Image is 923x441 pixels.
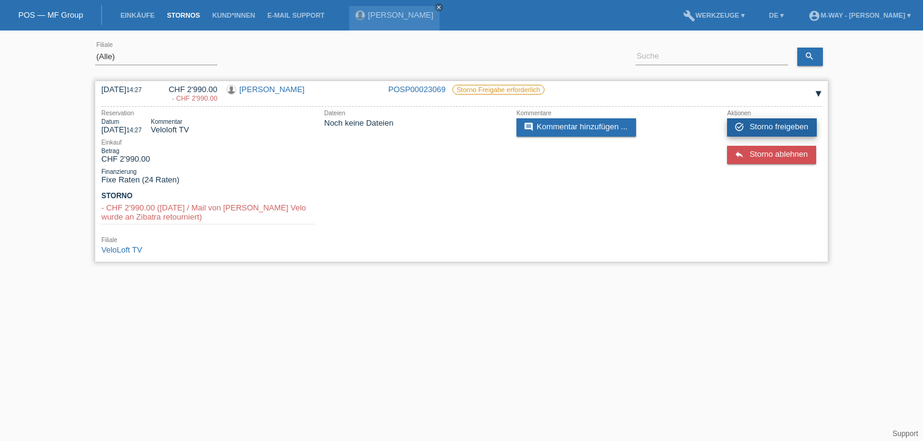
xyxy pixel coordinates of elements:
[808,10,820,22] i: account_circle
[727,118,817,137] a: task_alt Storno freigeben
[452,85,545,95] label: Storno Freigabe erforderlich
[436,4,442,10] i: close
[206,12,261,19] a: Kund*innen
[101,168,315,175] div: Finanzierung
[159,85,217,103] div: CHF 2'990.00
[159,95,217,102] div: 02.09.2025 / Mail von Vera das Velo wurde an Zibatra retourniert
[763,12,790,19] a: DE ▾
[677,12,751,19] a: buildWerkzeuge ▾
[516,110,700,117] div: Kommentare
[324,118,507,127] div: Noch keine Dateien
[101,148,150,154] div: Betrag
[126,87,142,93] span: 14:27
[101,110,315,117] div: Reservation
[750,122,808,131] span: Storno freigeben
[101,118,142,134] div: [DATE]
[101,168,315,184] div: Fixe Raten (24 Raten)
[114,12,161,19] a: Einkäufe
[797,48,823,66] a: search
[151,118,189,134] div: Veloloft TV
[239,85,305,94] a: [PERSON_NAME]
[516,118,636,137] a: commentKommentar hinzufügen ...
[101,203,315,221] div: - CHF 2'990.00 ([DATE] / Mail von [PERSON_NAME] Velo wurde an Zibatra retourniert)
[161,12,206,19] a: Stornos
[324,110,507,117] div: Dateien
[101,148,150,163] div: CHF 2'990.00
[261,12,331,19] a: E-Mail Support
[101,118,142,125] div: Datum
[18,10,83,20] a: POS — MF Group
[435,3,443,12] a: close
[524,122,534,132] i: comment
[750,149,808,159] span: Storno ablehnen
[805,51,814,61] i: search
[734,149,744,159] i: reply
[101,245,142,254] a: VeloLoft TV
[151,118,189,125] div: Kommentar
[727,146,816,164] a: reply Storno ablehnen
[101,192,315,201] h3: Storno
[101,139,315,146] div: Einkauf
[683,10,695,22] i: build
[892,429,918,438] a: Support
[727,110,822,117] div: Aktionen
[101,85,150,94] div: [DATE]
[388,85,446,94] a: POSP00023069
[368,10,433,20] a: [PERSON_NAME]
[101,237,315,243] div: Filiale
[734,122,744,132] i: task_alt
[802,12,917,19] a: account_circlem-way - [PERSON_NAME] ▾
[809,85,828,103] div: auf-/zuklappen
[126,127,142,134] span: 14:27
